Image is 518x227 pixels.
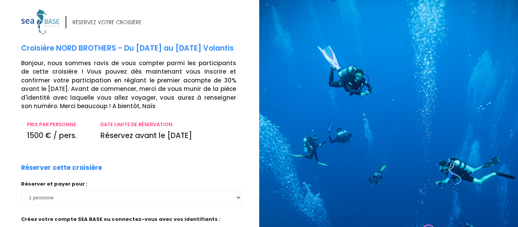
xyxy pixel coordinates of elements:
[100,121,236,128] p: DATE LIMITE DE RÉSERVATION
[72,18,141,26] div: RÉSERVEZ VOTRE CROISIÈRE
[21,43,253,54] p: Croisière NORD BROTHERS - Du [DATE] au [DATE] Volantis
[100,130,236,141] p: Réservez avant le [DATE]
[21,163,102,173] p: Réserver cette croisière
[27,121,89,128] p: PRIX PAR PERSONNE
[21,59,253,111] p: Bonjour, nous sommes ravis de vous compter parmi les participants de cette croisière ! Vous pouve...
[21,9,59,34] img: logo_color1.png
[21,180,242,188] p: Réserver et payer pour :
[27,130,89,141] p: 1500 € / pers.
